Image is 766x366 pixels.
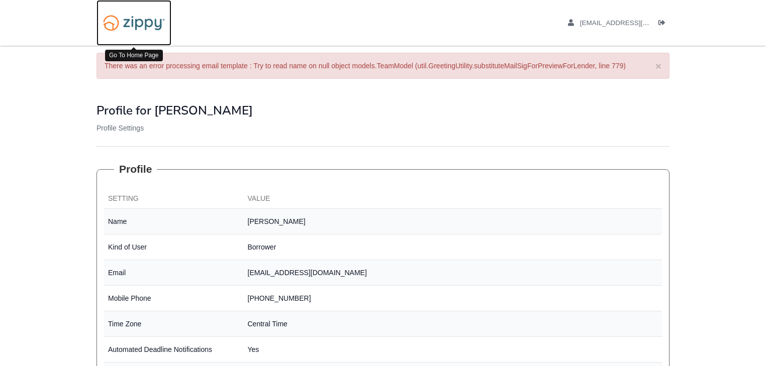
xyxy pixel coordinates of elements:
[104,286,244,311] td: Mobile Phone
[97,53,669,79] div: There was an error processing email template : Try to read name on null object models.TeamModel (...
[244,337,662,362] td: Yes
[104,337,244,362] td: Automated Deadline Notifications
[104,209,244,234] td: Name
[104,260,244,286] td: Email
[104,189,244,209] th: Setting
[244,189,662,209] th: Value
[105,50,163,61] div: Go To Home Page
[104,234,244,260] td: Kind of User
[244,260,662,286] td: [EMAIL_ADDRESS][DOMAIN_NAME]
[97,104,669,117] h1: Profile for [PERSON_NAME]
[568,19,695,29] a: edit profile
[244,311,662,337] td: Central Time
[655,61,661,71] button: ×
[244,209,662,234] td: [PERSON_NAME]
[97,123,669,133] p: Profile Settings
[104,311,244,337] td: Time Zone
[97,10,171,36] img: Logo
[580,19,695,27] span: joycemariec@gmail.com
[244,286,662,311] td: [PHONE_NUMBER]
[658,19,669,29] a: Log out
[244,234,662,260] td: Borrower
[114,162,157,177] legend: Profile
